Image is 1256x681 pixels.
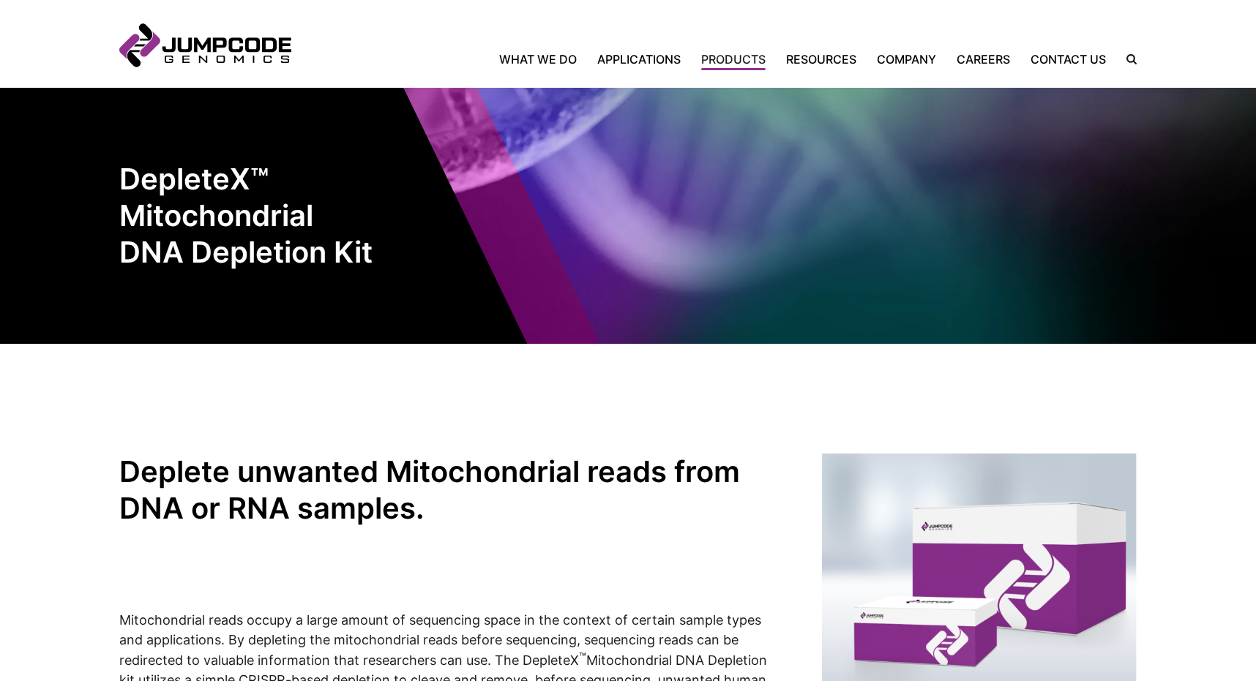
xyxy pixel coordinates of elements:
a: Contact Us [1020,50,1116,68]
h2: Deplete unwanted Mitochondrial reads from DNA or RNA samples. [119,454,785,527]
a: Applications [587,50,691,68]
a: Resources [776,50,867,68]
a: Company [867,50,946,68]
nav: Primary Navigation [291,50,1116,68]
a: Careers [946,50,1020,68]
h1: DepleteX™ Mitochondrial DNA Depletion Kit [119,161,383,271]
label: Search the site. [1116,54,1137,64]
a: What We Do [499,50,587,68]
a: Products [691,50,776,68]
sup: ™ [579,651,586,663]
